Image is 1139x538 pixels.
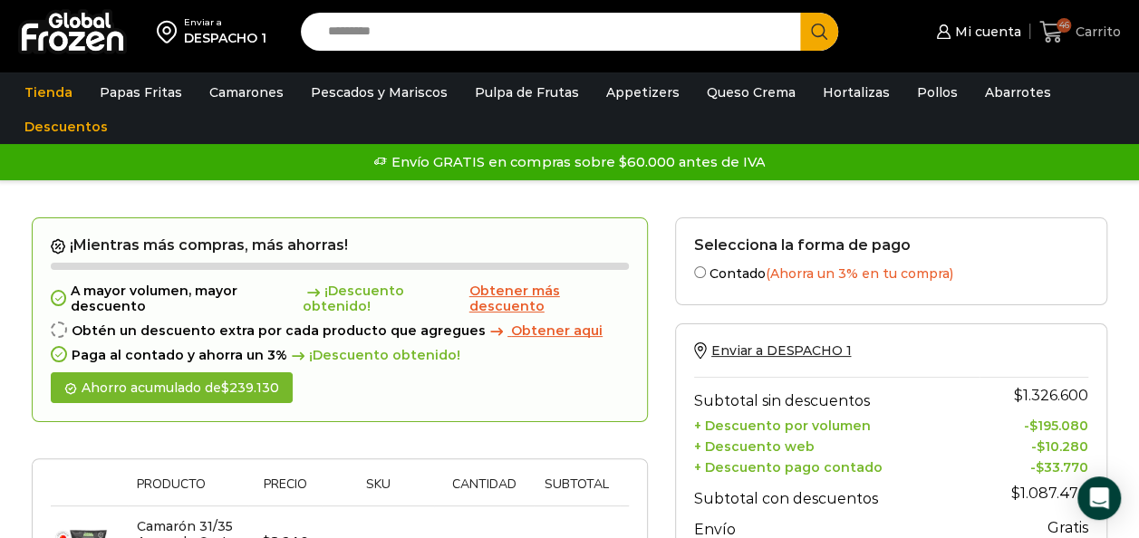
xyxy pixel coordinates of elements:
[694,455,980,476] th: + Descuento pago contado
[694,266,706,278] input: Contado(Ahorra un 3% en tu compra)
[469,283,560,314] span: Obtener más descuento
[466,75,588,110] a: Pulpa de Frutas
[951,23,1021,41] span: Mi cuenta
[184,29,266,47] div: DESPACHO 1
[1057,18,1071,33] span: 46
[980,434,1088,455] td: -
[534,477,620,505] th: Subtotal
[469,283,629,314] a: Obtener más descuento
[91,75,191,110] a: Papas Fritas
[1071,23,1121,41] span: Carrito
[51,372,293,404] div: Ahorro acumulado de
[1039,11,1121,53] a: 46 Carrito
[694,414,980,435] th: + Descuento por volumen
[184,16,266,29] div: Enviar a
[931,14,1020,50] a: Mi cuenta
[1014,387,1023,404] span: $
[694,434,980,455] th: + Descuento web
[1036,459,1044,476] span: $
[698,75,805,110] a: Queso Crema
[157,16,184,47] img: address-field-icon.svg
[694,236,1088,254] h2: Selecciona la forma de pago
[51,283,629,314] div: A mayor volumen, mayor descuento
[248,477,322,505] th: Precio
[51,348,629,363] div: Paga al contado y ahorra un 3%
[1047,519,1088,536] strong: Gratis
[486,323,603,339] a: Obtener aqui
[766,265,953,282] span: (Ahorra un 3% en tu compra)
[15,75,82,110] a: Tienda
[303,283,466,314] span: ¡Descuento obtenido!
[694,378,980,414] th: Subtotal sin descuentos
[15,110,117,144] a: Descuentos
[1077,476,1121,520] div: Open Intercom Messenger
[800,13,838,51] button: Search button
[1037,438,1045,455] span: $
[597,75,689,110] a: Appetizers
[434,477,534,505] th: Cantidad
[694,342,851,359] a: Enviar a DESPACHO 1
[1011,485,1088,502] bdi: 1.087.470
[908,75,967,110] a: Pollos
[976,75,1060,110] a: Abarrotes
[1029,418,1088,434] bdi: 195.080
[51,236,629,255] h2: ¡Mientras más compras, más ahorras!
[322,477,434,505] th: Sku
[1037,438,1088,455] bdi: 10.280
[711,342,851,359] span: Enviar a DESPACHO 1
[694,263,1088,282] label: Contado
[1029,418,1038,434] span: $
[221,379,229,396] span: $
[1011,485,1020,502] span: $
[302,75,457,110] a: Pescados y Mariscos
[980,414,1088,435] td: -
[287,348,460,363] span: ¡Descuento obtenido!
[128,477,248,505] th: Producto
[51,323,629,339] div: Obtén un descuento extra por cada producto que agregues
[511,322,603,339] span: Obtener aqui
[980,455,1088,476] td: -
[1014,387,1088,404] bdi: 1.326.600
[200,75,293,110] a: Camarones
[814,75,899,110] a: Hortalizas
[1036,459,1088,476] bdi: 33.770
[221,379,279,396] bdi: 239.130
[694,476,980,512] th: Subtotal con descuentos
